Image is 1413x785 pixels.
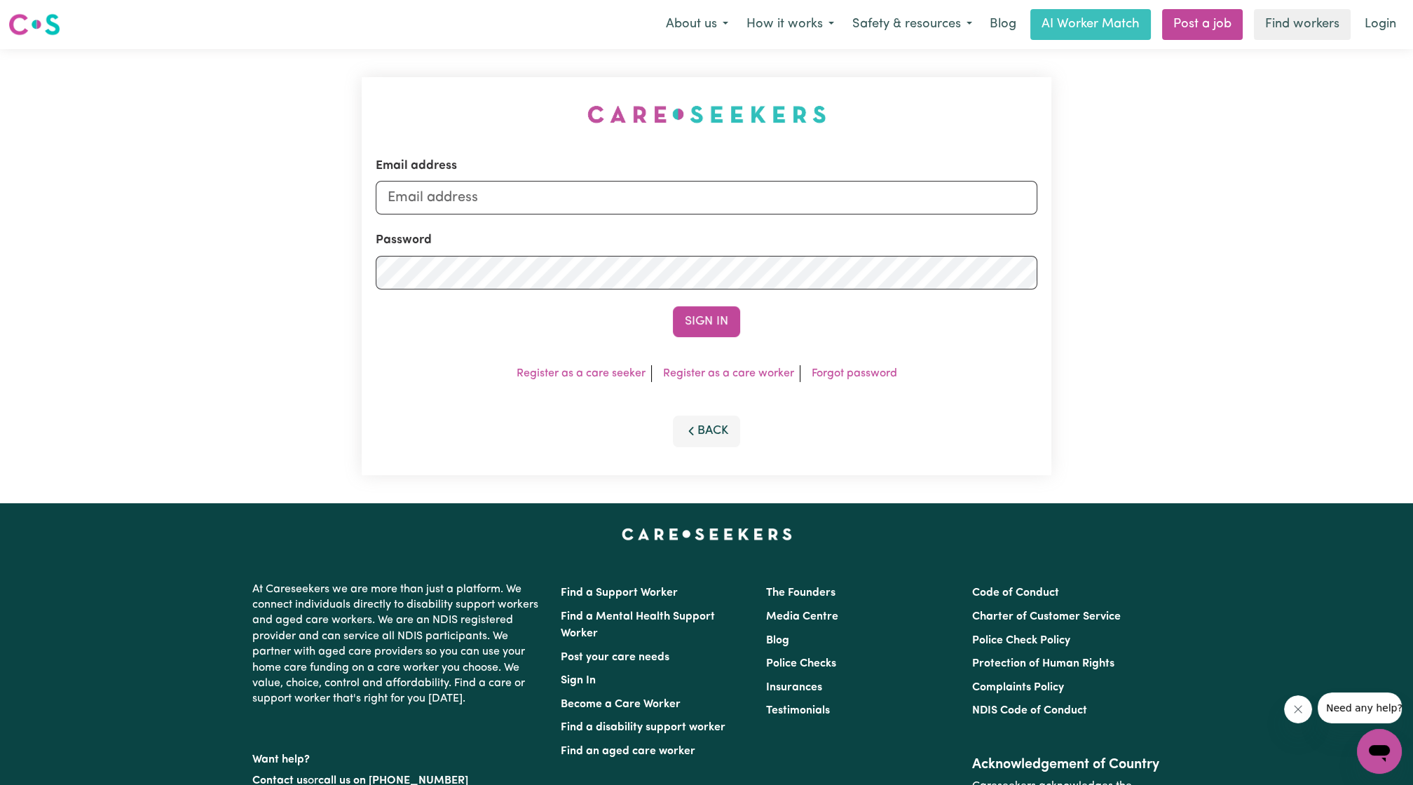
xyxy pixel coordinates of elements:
iframe: Message from company [1318,692,1402,723]
label: Password [376,231,432,250]
p: Want help? [252,746,544,767]
a: Code of Conduct [972,587,1059,599]
a: Charter of Customer Service [972,611,1121,622]
a: Complaints Policy [972,682,1064,693]
a: Blog [766,635,789,646]
a: Police Checks [766,658,836,669]
a: Become a Care Worker [561,699,681,710]
a: Careseekers logo [8,8,60,41]
a: Post your care needs [561,652,669,663]
button: About us [657,10,737,39]
a: Find an aged care worker [561,746,695,757]
a: Find workers [1254,9,1351,40]
iframe: Close message [1284,695,1312,723]
iframe: Button to launch messaging window [1357,729,1402,774]
button: Back [673,416,740,446]
p: At Careseekers we are more than just a platform. We connect individuals directly to disability su... [252,576,544,713]
a: Find a Support Worker [561,587,678,599]
button: Safety & resources [843,10,981,39]
h2: Acknowledgement of Country [972,756,1161,773]
a: Login [1356,9,1405,40]
label: Email address [376,157,457,175]
a: Testimonials [766,705,830,716]
a: Blog [981,9,1025,40]
a: Find a Mental Health Support Worker [561,611,715,639]
a: Media Centre [766,611,838,622]
span: Need any help? [8,10,85,21]
a: Insurances [766,682,822,693]
a: Forgot password [812,368,897,379]
a: Post a job [1162,9,1243,40]
a: The Founders [766,587,835,599]
a: Find a disability support worker [561,722,725,733]
a: Register as a care seeker [517,368,646,379]
a: AI Worker Match [1030,9,1151,40]
button: Sign In [673,306,740,337]
a: Sign In [561,675,596,686]
button: How it works [737,10,843,39]
a: Police Check Policy [972,635,1070,646]
a: Protection of Human Rights [972,658,1114,669]
img: Careseekers logo [8,12,60,37]
input: Email address [376,181,1037,214]
a: NDIS Code of Conduct [972,705,1087,716]
a: Register as a care worker [663,368,794,379]
a: Careseekers home page [622,528,792,540]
